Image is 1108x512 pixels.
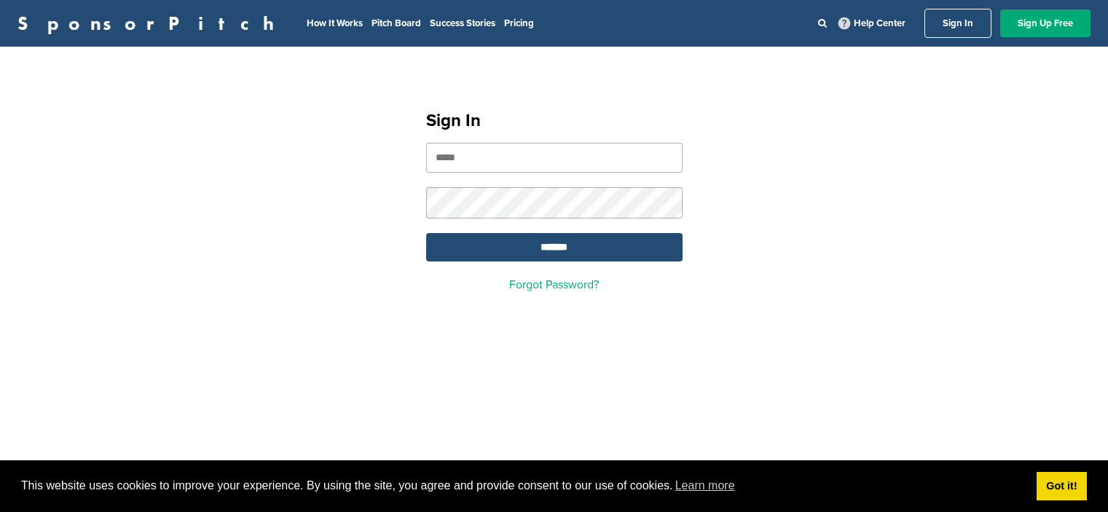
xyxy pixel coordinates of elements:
a: Pricing [504,17,534,29]
a: How It Works [307,17,363,29]
a: Help Center [836,15,908,32]
a: Success Stories [430,17,495,29]
a: Pitch Board [372,17,421,29]
a: Sign In [924,9,991,38]
span: This website uses cookies to improve your experience. By using the site, you agree and provide co... [21,475,1025,497]
a: SponsorPitch [17,14,283,33]
a: dismiss cookie message [1037,472,1087,501]
a: Sign Up Free [1000,9,1091,37]
a: Forgot Password? [509,277,599,292]
a: learn more about cookies [673,475,737,497]
h1: Sign In [426,108,683,134]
